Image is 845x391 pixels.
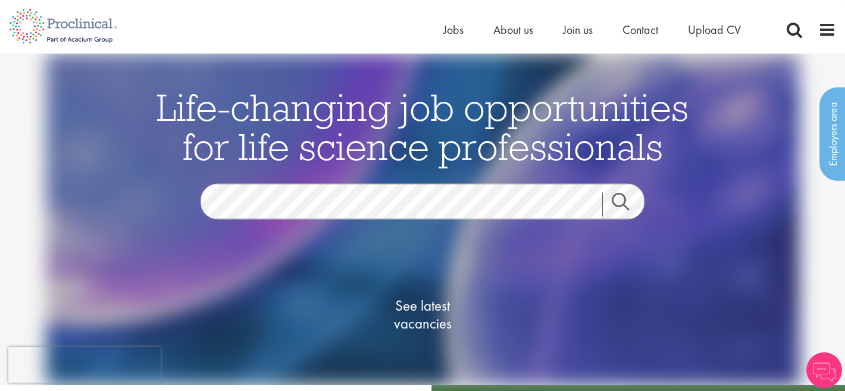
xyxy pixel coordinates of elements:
[363,249,482,380] a: See latestvacancies
[688,22,741,37] a: Upload CV
[363,297,482,333] span: See latest vacancies
[493,22,533,37] a: About us
[8,347,161,383] iframe: reCAPTCHA
[806,352,842,388] img: Chatbot
[563,22,593,37] a: Join us
[157,83,688,170] span: Life-changing job opportunities for life science professionals
[602,193,653,217] a: Job search submit button
[622,22,658,37] a: Contact
[443,22,464,37] a: Jobs
[46,54,799,385] img: candidate home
